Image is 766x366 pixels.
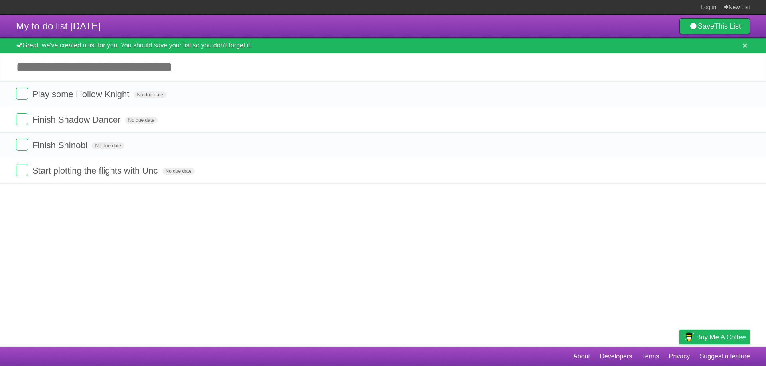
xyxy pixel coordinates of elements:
[32,115,122,125] span: Finish Shadow Dancer
[573,349,590,364] a: About
[679,330,750,344] a: Buy me a coffee
[700,349,750,364] a: Suggest a feature
[642,349,659,364] a: Terms
[714,22,741,30] b: This List
[32,89,131,99] span: Play some Hollow Knight
[696,330,746,344] span: Buy me a coffee
[16,113,28,125] label: Done
[600,349,632,364] a: Developers
[162,168,195,175] span: No due date
[16,88,28,100] label: Done
[125,117,158,124] span: No due date
[16,139,28,151] label: Done
[16,21,101,31] span: My to-do list [DATE]
[669,349,690,364] a: Privacy
[16,164,28,176] label: Done
[134,91,166,98] span: No due date
[679,18,750,34] a: SaveThis List
[32,140,89,150] span: Finish Shinobi
[32,166,160,176] span: Start plotting the flights with Unc
[92,142,124,149] span: No due date
[683,330,694,344] img: Buy me a coffee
